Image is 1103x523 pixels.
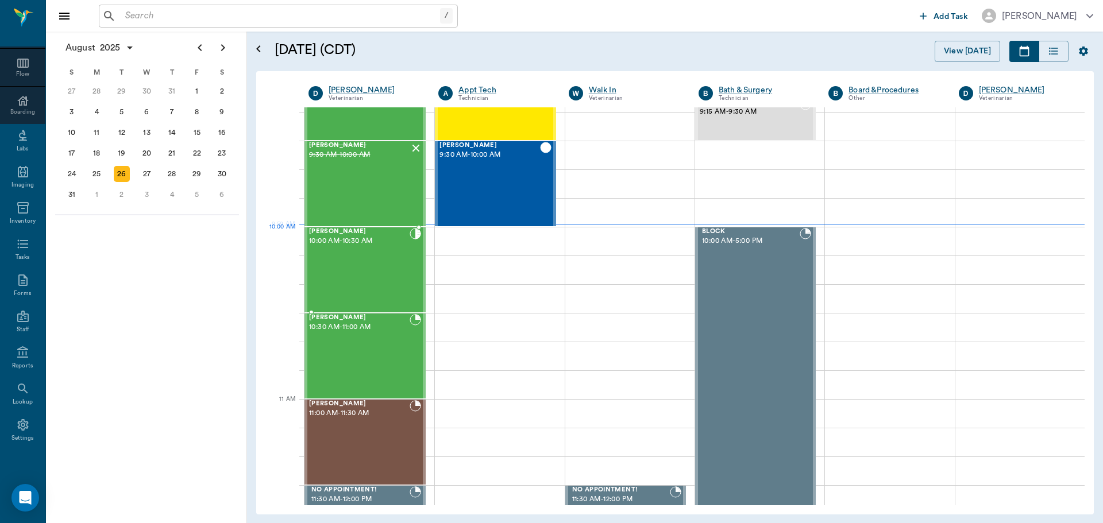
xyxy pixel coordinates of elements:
span: NO APPOINTMENT! [572,486,670,494]
div: Staff [17,326,29,334]
span: 11:00 AM - 11:30 AM [309,408,410,419]
div: Wednesday, September 3, 2025 [139,187,155,203]
div: B [828,86,843,100]
div: W [569,86,583,100]
div: Technician [458,94,551,103]
div: BOOKED, 11:00 AM - 11:30 AM [304,399,426,485]
div: M [84,64,110,81]
div: Thursday, August 14, 2025 [164,125,180,141]
div: Forms [14,289,31,298]
div: NO_SHOW, 9:30 AM - 10:00 AM [304,141,426,227]
div: Thursday, August 21, 2025 [164,145,180,161]
div: T [109,64,134,81]
span: 9:15 AM - 9:30 AM [700,106,800,118]
div: Monday, September 1, 2025 [88,187,105,203]
div: Inventory [10,217,36,226]
div: Open Intercom Messenger [11,484,39,512]
div: Tuesday, August 12, 2025 [114,125,130,141]
span: 11:30 AM - 12:00 PM [572,494,670,505]
span: 11:30 AM - 12:00 PM [311,494,410,505]
a: Board &Procedures [849,84,941,96]
div: Tuesday, July 29, 2025 [114,83,130,99]
div: Technician [719,94,811,103]
div: Labs [17,145,29,153]
div: Saturday, August 2, 2025 [214,83,230,99]
div: Saturday, August 30, 2025 [214,166,230,182]
div: Thursday, September 4, 2025 [164,187,180,203]
button: August2025 [60,36,140,59]
a: Appt Tech [458,84,551,96]
div: Sunday, August 10, 2025 [64,125,80,141]
span: 10:00 AM - 5:00 PM [702,235,800,247]
div: Sunday, July 27, 2025 [64,83,80,99]
div: Saturday, August 16, 2025 [214,125,230,141]
div: Friday, August 8, 2025 [189,104,205,120]
div: Saturday, August 23, 2025 [214,145,230,161]
a: Bath & Surgery [719,84,811,96]
div: T [159,64,184,81]
div: Friday, August 1, 2025 [189,83,205,99]
div: Wednesday, August 6, 2025 [139,104,155,120]
span: [PERSON_NAME] [439,142,539,149]
div: W [134,64,160,81]
div: Friday, August 22, 2025 [189,145,205,161]
div: Wednesday, August 13, 2025 [139,125,155,141]
div: Imaging [11,181,34,189]
div: Monday, August 4, 2025 [88,104,105,120]
div: Tuesday, August 19, 2025 [114,145,130,161]
span: [PERSON_NAME] [309,228,410,235]
button: Previous page [188,36,211,59]
div: [PERSON_NAME] [979,84,1071,96]
div: Tuesday, August 5, 2025 [114,104,130,120]
div: Tuesday, September 2, 2025 [114,187,130,203]
span: 9:30 AM - 10:00 AM [439,149,539,161]
div: BOOKED, 9:15 AM - 9:30 AM [695,98,816,141]
span: 10:30 AM - 11:00 AM [309,321,410,333]
div: D [308,86,323,100]
div: Monday, August 25, 2025 [88,166,105,182]
div: CHECKED_OUT, 9:30 AM - 10:00 AM [435,141,556,227]
span: [PERSON_NAME] [309,142,410,149]
div: Thursday, August 7, 2025 [164,104,180,120]
div: S [209,64,234,81]
div: Wednesday, August 20, 2025 [139,145,155,161]
div: Monday, August 11, 2025 [88,125,105,141]
span: NO APPOINTMENT! [311,486,410,494]
div: Saturday, August 9, 2025 [214,104,230,120]
div: 11 AM [265,393,295,422]
div: Sunday, August 3, 2025 [64,104,80,120]
button: View [DATE] [935,41,1000,62]
div: Thursday, July 31, 2025 [164,83,180,99]
span: 2025 [98,40,123,56]
div: BOOKED, 10:30 AM - 11:00 AM [304,313,426,399]
div: D [959,86,973,100]
span: BLOCK [702,228,800,235]
div: A [438,86,453,100]
div: Other [849,94,941,103]
div: Lookup [13,398,33,406]
div: Today, Tuesday, August 26, 2025 [114,166,130,182]
span: 9:30 AM - 10:00 AM [309,149,410,161]
a: Walk In [589,84,681,96]
span: August [63,40,98,56]
div: [PERSON_NAME] [1002,9,1077,23]
span: 10:00 AM - 10:30 AM [309,235,410,247]
span: [PERSON_NAME] [309,400,410,408]
div: Monday, August 18, 2025 [88,145,105,161]
div: B [699,86,713,100]
div: CHECKED_IN, 10:00 AM - 10:30 AM [304,227,426,313]
div: Tasks [16,253,30,262]
button: Next page [211,36,234,59]
div: Settings [11,434,34,443]
div: Sunday, August 17, 2025 [64,145,80,161]
div: Veterinarian [329,94,421,103]
button: Close drawer [53,5,76,28]
div: Reports [12,362,33,370]
div: F [184,64,210,81]
button: Open calendar [252,27,265,71]
div: Veterinarian [979,94,1071,103]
